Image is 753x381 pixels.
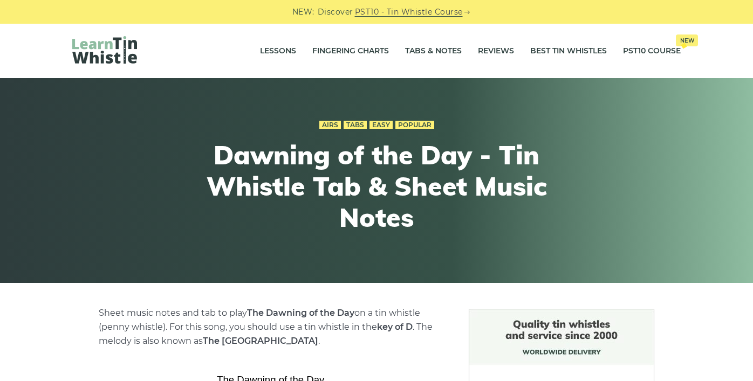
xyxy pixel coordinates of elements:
[203,336,318,346] strong: The [GEOGRAPHIC_DATA]
[478,38,514,65] a: Reviews
[344,121,367,129] a: Tabs
[369,121,393,129] a: Easy
[676,34,698,46] span: New
[312,38,389,65] a: Fingering Charts
[395,121,434,129] a: Popular
[99,306,443,348] p: Sheet music notes and tab to play on a tin whistle (penny whistle). For this song, you should use...
[405,38,462,65] a: Tabs & Notes
[530,38,607,65] a: Best Tin Whistles
[623,38,681,65] a: PST10 CourseNew
[72,36,137,64] img: LearnTinWhistle.com
[247,308,354,318] strong: The Dawning of the Day
[260,38,296,65] a: Lessons
[178,140,575,233] h1: Dawning of the Day - Tin Whistle Tab & Sheet Music Notes
[319,121,341,129] a: Airs
[377,322,413,332] strong: key of D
